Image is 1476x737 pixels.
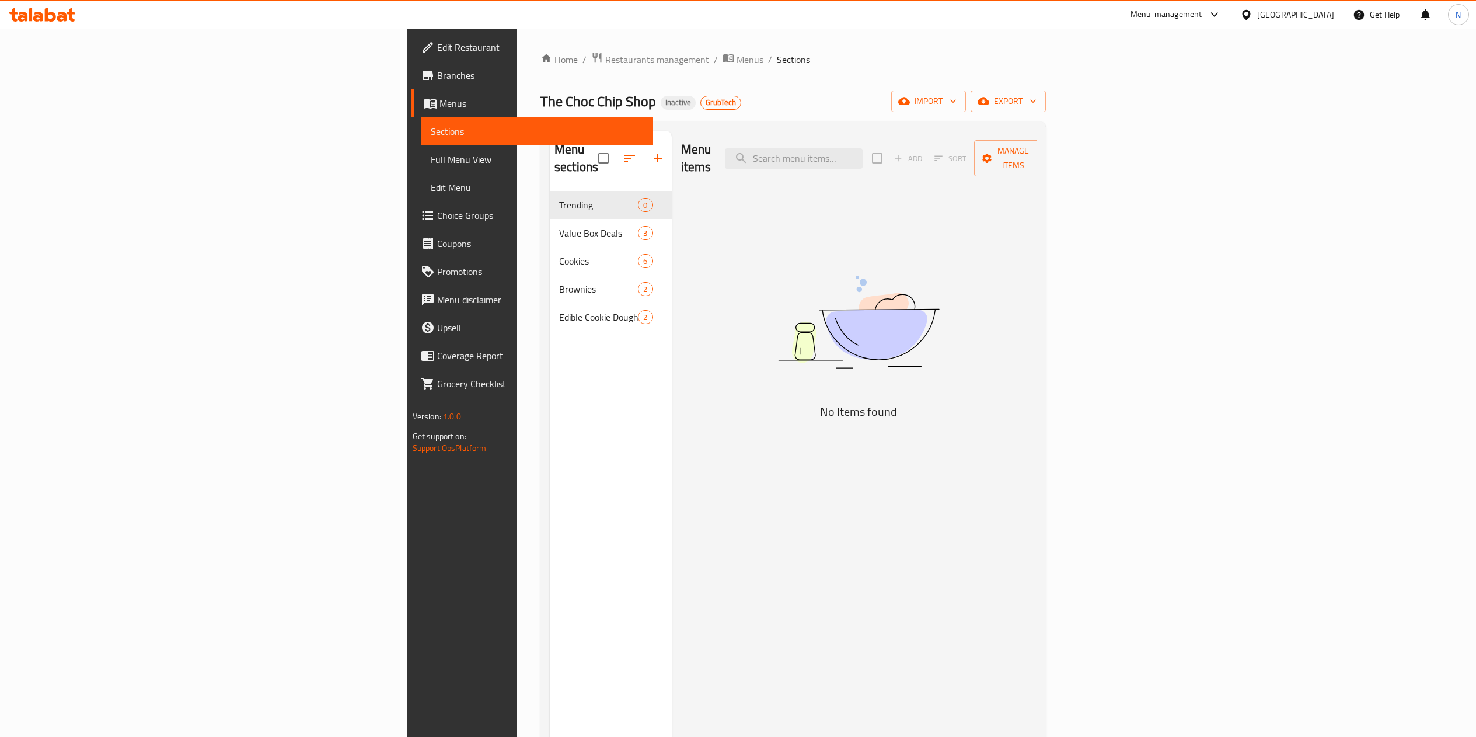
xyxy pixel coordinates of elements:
[411,89,653,117] a: Menus
[591,146,616,171] span: Select all sections
[411,201,653,230] a: Choice Groups
[413,429,466,444] span: Get support on:
[983,144,1043,173] span: Manage items
[559,198,638,212] span: Trending
[777,53,810,67] span: Sections
[638,198,652,212] div: items
[421,117,653,145] a: Sections
[638,310,652,324] div: items
[437,68,644,82] span: Branches
[768,53,772,67] li: /
[638,226,652,240] div: items
[437,293,644,307] span: Menu disclaimer
[550,275,672,303] div: Brownies2
[701,98,741,107] span: GrubTech
[889,150,927,168] span: Add item
[411,61,653,89] a: Branches
[605,53,709,67] span: Restaurants management
[737,53,763,67] span: Menus
[437,208,644,223] span: Choice Groups
[421,173,653,201] a: Edit Menu
[974,140,1052,176] button: Manage items
[638,282,652,296] div: items
[421,145,653,173] a: Full Menu View
[638,200,652,211] span: 0
[971,91,1046,112] button: export
[540,88,656,114] span: The Choc Chip Shop
[550,247,672,275] div: Cookies6
[661,96,696,110] div: Inactive
[891,91,966,112] button: import
[411,286,653,314] a: Menu disclaimer
[638,312,652,323] span: 2
[437,265,644,279] span: Promotions
[661,98,696,107] span: Inactive
[927,150,974,168] span: Sort items
[439,96,644,110] span: Menus
[713,402,1004,421] h5: No Items found
[714,53,718,67] li: /
[550,186,672,336] nav: Menu sections
[1456,8,1461,21] span: N
[725,148,863,169] input: search
[559,226,638,240] span: Value Box Deals
[1257,8,1334,21] div: [GEOGRAPHIC_DATA]
[437,377,644,391] span: Grocery Checklist
[413,440,487,456] a: Support.OpsPlatform
[411,342,653,370] a: Coverage Report
[638,256,652,267] span: 6
[443,409,461,424] span: 1.0.0
[638,228,652,239] span: 3
[723,52,763,67] a: Menus
[1130,8,1202,22] div: Menu-management
[413,409,441,424] span: Version:
[638,254,652,268] div: items
[980,94,1037,109] span: export
[431,124,644,138] span: Sections
[431,152,644,166] span: Full Menu View
[638,284,652,295] span: 2
[681,141,711,176] h2: Menu items
[437,237,644,251] span: Coupons
[559,282,638,296] span: Brownies
[431,180,644,194] span: Edit Menu
[437,349,644,363] span: Coverage Report
[550,219,672,247] div: Value Box Deals3
[411,258,653,286] a: Promotions
[550,191,672,219] div: Trending0
[411,230,653,258] a: Coupons
[411,33,653,61] a: Edit Restaurant
[437,321,644,335] span: Upsell
[540,52,1046,67] nav: breadcrumb
[411,370,653,398] a: Grocery Checklist
[411,314,653,342] a: Upsell
[559,254,638,268] span: Cookies
[437,40,644,54] span: Edit Restaurant
[901,94,957,109] span: import
[616,144,644,172] span: Sort sections
[559,310,638,324] span: Edible Cookie Dough
[713,245,1004,399] img: dish.svg
[550,303,672,331] div: Edible Cookie Dough2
